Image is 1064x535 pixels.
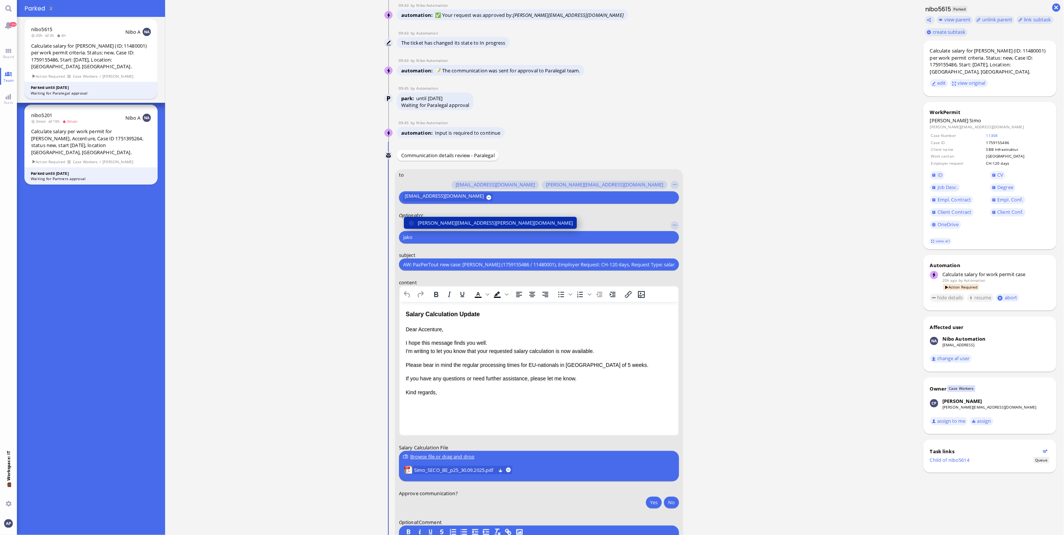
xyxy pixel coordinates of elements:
[99,73,101,80] span: /
[2,100,15,105] span: Stats
[998,196,1023,203] span: Empl. Conf.
[385,129,393,137] img: Nibo Automation
[416,86,438,91] span: automation@bluelakelegal.com
[404,466,512,474] lob-view: Simo_SECO_BE_p25_30.09.2025.pdf
[143,28,151,36] img: NA
[31,128,151,156] div: Calculate salary per work permit for [PERSON_NAME], Accenture, Case ID 1751395264, status new, st...
[959,278,963,283] span: by
[513,289,525,299] button: Align left
[411,58,417,63] span: by
[48,119,62,124] span: 10h
[32,73,65,80] span: Action Required
[72,73,98,80] span: Case Workers
[31,26,52,33] a: nibo5615
[938,184,958,191] span: Job Desc.
[399,212,418,219] span: Optional
[400,302,678,435] iframe: Rich Text Area
[930,385,947,392] div: Owner
[57,33,68,38] span: 4h
[411,30,417,36] span: by
[943,284,980,290] span: Action Required
[399,120,411,125] span: 09:45
[574,289,593,299] div: Numbered list
[513,12,624,18] i: [PERSON_NAME][EMAIL_ADDRESS][DOMAIN_NAME]
[401,102,470,108] div: Waiting for Paralegal approval
[931,140,985,146] td: Case ID
[399,30,411,36] span: 09:43
[4,519,12,527] img: You
[456,182,535,188] span: [EMAIL_ADDRESS][DOMAIN_NAME]
[930,417,968,425] button: assign to me
[930,294,965,302] button: hide details
[975,16,1014,24] button: unlink parent
[930,124,1050,129] dd: [PERSON_NAME][EMAIL_ADDRESS][DOMAIN_NAME]
[405,193,484,201] span: [EMAIL_ADDRESS][DOMAIN_NAME]
[399,490,458,496] span: Approve communication?
[435,129,501,136] span: Input is required to continue
[2,78,16,83] span: Team
[931,146,985,152] td: Client name
[555,289,573,299] div: Bullet list
[411,120,417,125] span: by
[606,289,619,299] button: Increase indent
[990,208,1026,216] a: Client Conf.
[411,3,417,8] span: by
[401,95,416,102] span: park
[930,221,961,229] a: OneDrive
[31,112,52,119] span: nibo5201
[385,95,393,103] img: Automation
[930,337,938,345] img: Nibo Automation
[31,33,45,38] span: 20h
[998,171,1004,178] span: CV
[418,219,573,227] span: [PERSON_NAME][EMAIL_ADDRESS][PERSON_NAME][DOMAIN_NAME]
[930,47,1050,75] div: Calculate salary for [PERSON_NAME] (ID: 11480001) per work permit criteria. Status: new, Case ID:...
[401,67,435,74] span: automation
[930,196,973,204] a: Empl. Contract
[930,183,960,192] a: Job Desc.
[416,3,448,8] span: automation@nibo.ai
[998,209,1024,215] span: Client Conf.
[403,453,675,461] div: Browse file or drag and drop
[31,176,151,182] div: Waiting for Partners approval
[102,159,134,165] span: [PERSON_NAME]
[930,262,1050,269] div: Automation
[930,171,945,179] a: ID
[990,171,1006,179] a: CV
[970,117,981,124] span: Simo
[32,159,65,165] span: Action Required
[938,171,942,178] span: ID
[416,58,448,63] span: automation@nibo.ai
[399,212,419,219] em: :
[143,114,151,122] img: NA
[930,324,964,331] div: Affected user
[416,30,438,36] span: automation@bluelakelegal.com
[399,519,418,526] span: Optional
[385,67,393,75] img: Nibo Automation
[998,184,1014,191] span: Degree
[399,3,411,8] span: 09:43
[930,355,972,363] button: change af user
[970,417,993,425] button: assign
[986,160,1049,166] td: CH-120 days
[72,159,98,165] span: Case Workers
[931,153,985,159] td: Work canton
[397,150,498,161] div: Communication details review - Paralegal
[419,212,423,219] span: cc
[399,58,411,63] span: 09:43
[419,519,442,526] span: Comment
[399,519,419,526] em: :
[931,160,985,166] td: Employer request
[125,114,141,121] span: Nibo A
[401,12,435,18] span: automation
[125,29,141,35] span: Nibo A
[664,496,679,508] button: No
[399,279,417,286] span: content
[31,42,151,70] div: Calculate salary for [PERSON_NAME] (ID: 11480001) per work permit criteria. Status: new, Case ID:...
[986,153,1049,159] td: [GEOGRAPHIC_DATA]
[491,289,510,299] div: Background color Black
